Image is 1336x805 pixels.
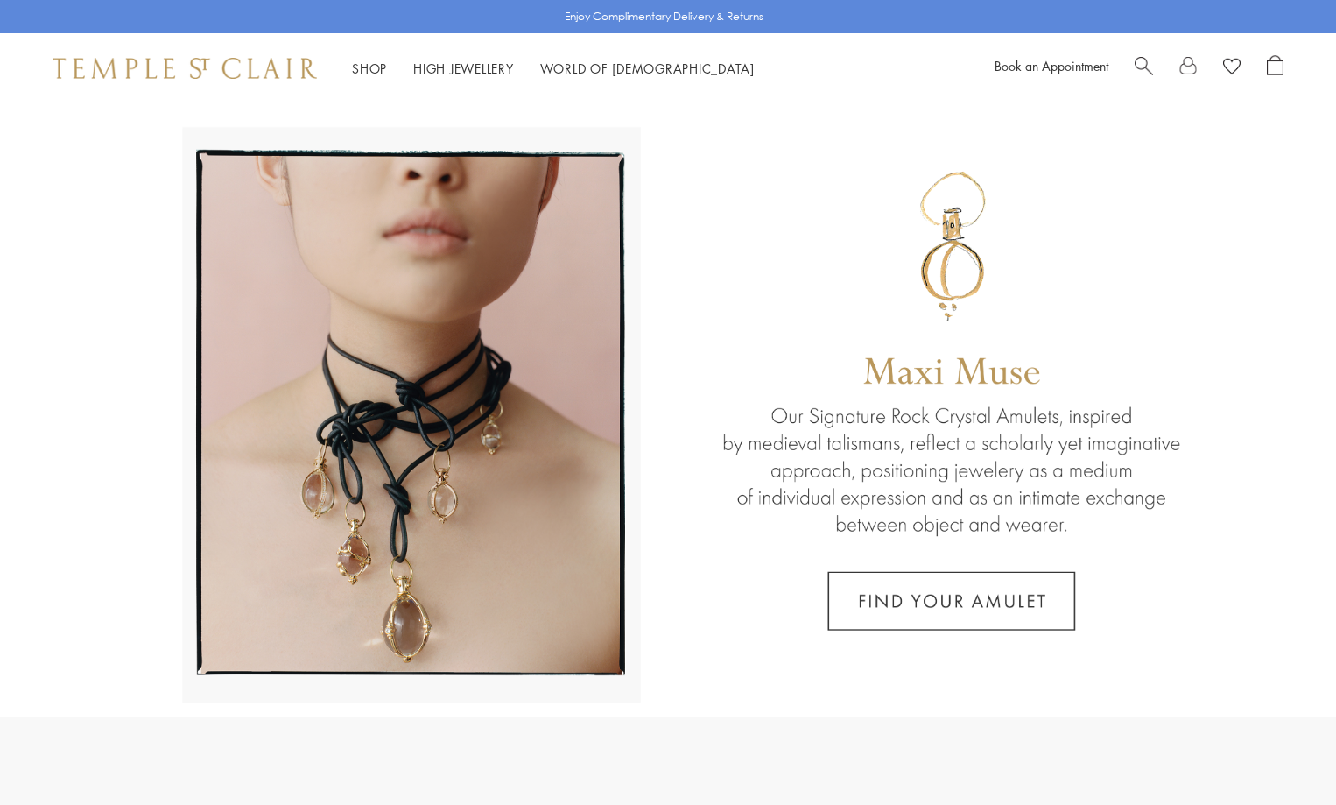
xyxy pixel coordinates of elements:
a: World of [DEMOGRAPHIC_DATA]World of [DEMOGRAPHIC_DATA] [540,60,755,77]
a: High JewelleryHigh Jewellery [413,60,514,77]
p: Enjoy Complimentary Delivery & Returns [565,8,763,25]
a: ShopShop [352,60,387,77]
a: Search [1135,55,1153,81]
a: Book an Appointment [995,57,1108,74]
a: Open Shopping Bag [1267,55,1283,81]
a: View Wishlist [1223,55,1241,81]
nav: Main navigation [352,58,755,80]
img: Temple St. Clair [53,58,317,79]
